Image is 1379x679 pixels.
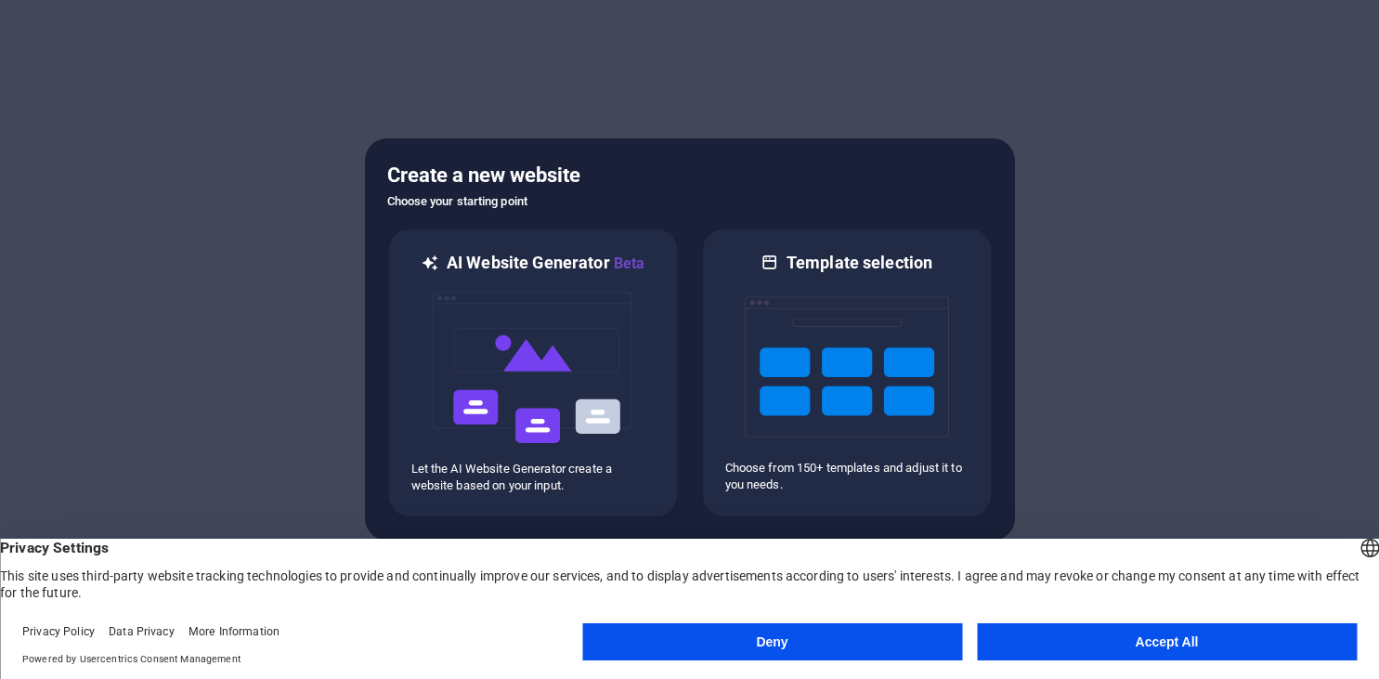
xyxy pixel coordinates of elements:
img: ai [431,275,635,461]
h6: AI Website Generator [447,252,644,275]
h5: Create a new website [387,161,993,190]
div: Template selectionChoose from 150+ templates and adjust it to you needs. [701,228,993,518]
span: Beta [610,255,645,272]
p: Let the AI Website Generator create a website based on your input. [411,461,655,494]
p: Choose from 150+ templates and adjust it to you needs. [725,460,969,493]
h6: Choose your starting point [387,190,993,213]
div: AI Website GeneratorBetaaiLet the AI Website Generator create a website based on your input. [387,228,679,518]
h6: Template selection [787,252,932,274]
